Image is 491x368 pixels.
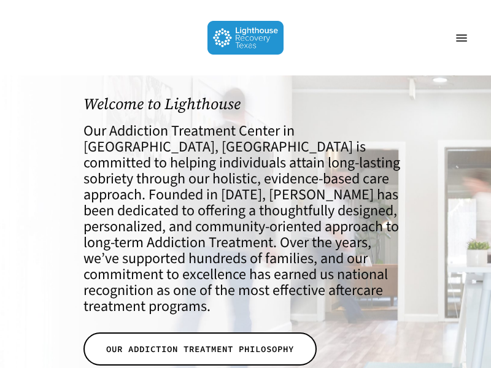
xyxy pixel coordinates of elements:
[106,343,294,355] span: OUR ADDICTION TREATMENT PHILOSOPHY
[207,21,284,55] img: Lighthouse Recovery Texas
[83,123,408,315] h4: Our Addiction Treatment Center in [GEOGRAPHIC_DATA], [GEOGRAPHIC_DATA] is committed to helping in...
[83,332,317,366] a: OUR ADDICTION TREATMENT PHILOSOPHY
[83,95,408,113] h1: Welcome to Lighthouse
[449,32,474,44] a: Navigation Menu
